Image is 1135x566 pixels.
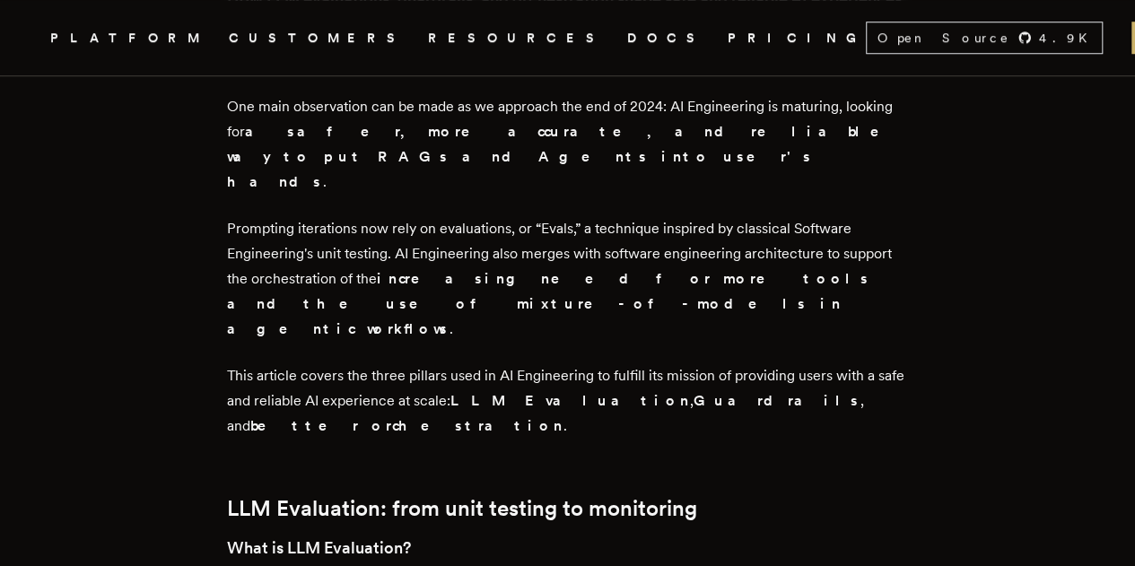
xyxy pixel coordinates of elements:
p: Prompting iterations now rely on evaluations, or “Evals,” a technique inspired by classical Softw... [227,216,909,342]
span: 4.9 K [1039,29,1098,47]
strong: a safer, more accurate, and reliable way to put RAGs and Agents into user's hands [227,123,904,190]
h2: LLM Evaluation: from unit testing to monitoring [227,496,909,521]
strong: better orchestration [250,417,563,434]
strong: Guardrails [694,392,860,409]
strong: increasing need for more tools and the use of mixture-of-models in agentic workflows [227,270,870,337]
p: One main observation can be made as we approach the end of 2024: AI Engineering is maturing, look... [227,94,909,195]
button: RESOURCES [428,27,606,49]
span: Open Source [877,29,1010,47]
p: This article covers the three pillars used in AI Engineering to fulfill its mission of providing ... [227,363,909,439]
button: PLATFORM [50,27,207,49]
a: PRICING [728,27,866,49]
strong: LLM Evaluation [450,392,690,409]
h3: What is LLM Evaluation? [227,536,909,561]
a: CUSTOMERS [229,27,406,49]
a: DOCS [627,27,706,49]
